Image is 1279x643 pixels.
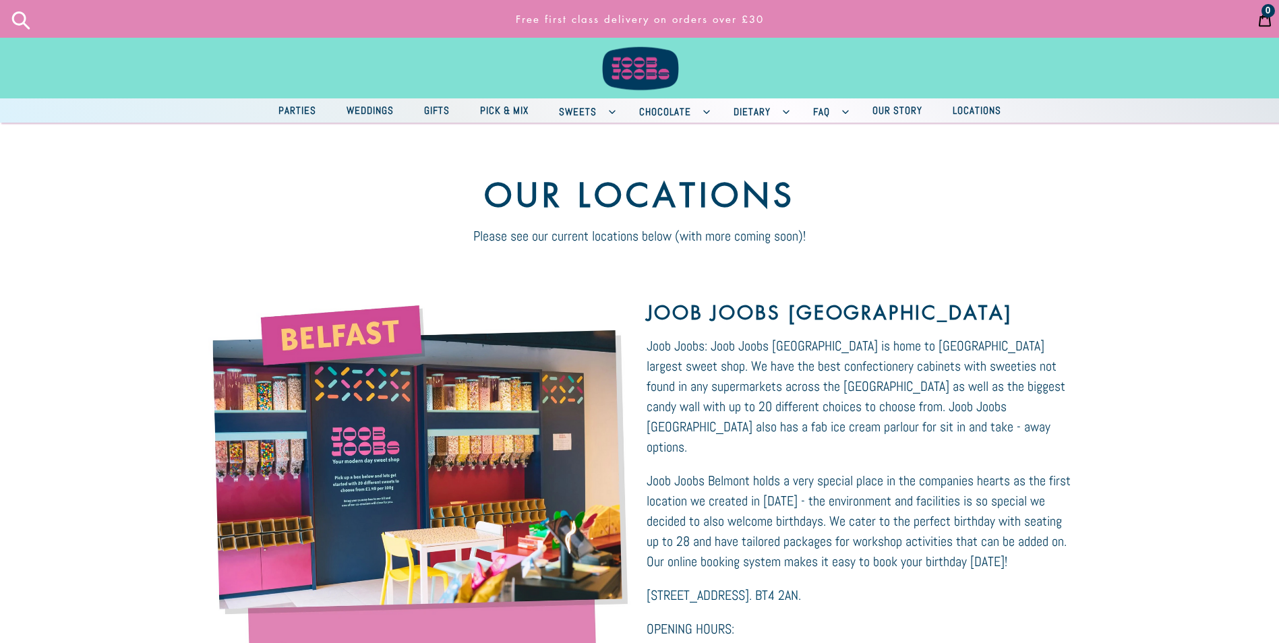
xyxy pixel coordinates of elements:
p: OPENING HOURS: [647,619,1075,639]
p: Please see our current locations below (with more coming soon)! [168,226,1112,246]
a: 0 [1251,2,1279,36]
p: Joob Joobs Belmont holds a very special place in the companies hearts as the first location we cr... [647,470,1075,572]
a: Weddings [333,101,407,121]
span: Weddings [340,102,400,119]
span: Chocolate [632,103,698,120]
button: Sweets [545,98,622,123]
a: Free first class delivery on orders over £30 [370,6,910,32]
a: Gifts [411,101,463,121]
span: Pick & Mix [473,102,535,119]
span: 0 [1266,6,1271,16]
span: Locations [946,102,1008,119]
button: Chocolate [626,98,717,123]
span: Dietary [727,103,777,120]
h2: Joob Joobs [GEOGRAPHIC_DATA] [647,301,1075,324]
span: FAQ [806,103,837,120]
p: Joob Joobs: Joob Joobs [GEOGRAPHIC_DATA] is home to [GEOGRAPHIC_DATA] largest sweet shop. We have... [647,336,1075,457]
a: [STREET_ADDRESS]. BT4 2AN. [647,585,801,605]
a: Locations [939,101,1015,121]
a: Parties [265,101,330,121]
span: Sweets [552,103,603,120]
a: Pick & Mix [467,101,542,121]
span: Gifts [417,102,456,119]
span: Parties [272,102,323,119]
a: Our Story [859,101,936,121]
img: Joob Joobs [593,7,687,93]
button: FAQ [800,98,856,123]
span: Our Story [866,102,929,119]
h1: Our Locations [168,128,1112,214]
p: Free first class delivery on orders over £30 [376,6,903,32]
button: Dietary [720,98,796,123]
